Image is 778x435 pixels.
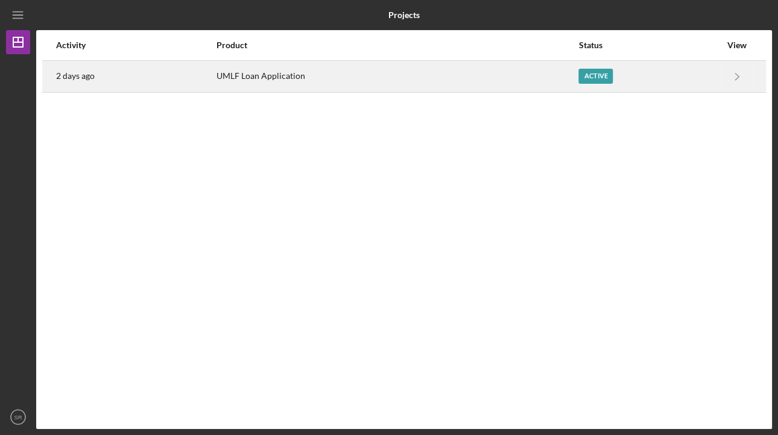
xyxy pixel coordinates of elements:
[578,40,721,50] div: Status
[56,71,95,81] time: 2025-10-10 18:40
[6,405,30,429] button: SR
[217,61,577,92] div: UMLF Loan Application
[388,10,420,20] b: Projects
[56,40,215,50] div: Activity
[578,69,613,84] div: Active
[217,40,577,50] div: Product
[722,40,752,50] div: View
[14,414,22,421] text: SR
